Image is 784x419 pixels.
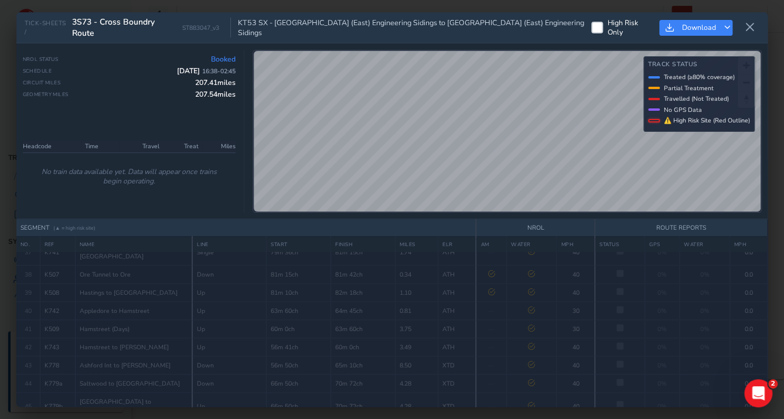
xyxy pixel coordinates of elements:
span: — [488,343,495,352]
th: MPH [730,237,767,253]
td: No train data available yet. Data will appear once trains begin operating. [23,153,236,200]
td: 0.0 [730,338,767,356]
th: START [267,237,331,253]
span: 0% [700,306,709,315]
td: 56m 41ch [267,338,331,356]
td: 0.81 [396,302,438,320]
td: 64m 45ch [331,302,396,320]
th: WATER [680,237,730,253]
td: 0.34 [396,265,438,284]
td: 60m 0ch [331,338,396,356]
span: 0% [700,343,709,352]
th: Miles [202,140,236,153]
td: Up [192,284,267,302]
th: ELR [438,237,476,253]
td: 40 [557,338,595,356]
td: 3.49 [396,338,438,356]
span: — [488,306,495,315]
td: Down [192,265,267,284]
h4: Track Status [648,61,750,69]
th: NROL [476,219,595,237]
span: Hamstreet to [PERSON_NAME] [80,343,169,352]
td: ATH [438,302,476,320]
span: 0% [700,361,709,370]
td: 82m 18ch [331,284,396,302]
span: ⚠ High Risk Site (Red Outline) [664,116,750,125]
td: 81m 15ch [267,265,331,284]
th: AM [476,237,506,253]
span: 0% [657,325,667,333]
td: 56m 50ch [267,356,331,374]
td: 3.75 [396,320,438,338]
td: XTD [438,356,476,374]
th: MILES [396,237,438,253]
td: 40 [557,265,595,284]
td: 0.0 [730,265,767,284]
span: 0% [657,343,667,352]
td: 0.0 [730,356,767,374]
td: 81m 10ch [267,284,331,302]
td: 0.0 [730,320,767,338]
span: 0% [657,306,667,315]
span: Hastings to [GEOGRAPHIC_DATA] [80,288,178,297]
span: 0% [657,270,667,279]
td: Up [192,320,267,338]
td: 30 [557,320,595,338]
span: Travelled (Not Treated) [664,94,729,103]
td: Up [192,338,267,356]
td: ATH [438,265,476,284]
span: No GPS Data [664,105,702,114]
td: 60m 0ch [267,320,331,338]
th: FINISH [331,237,396,253]
span: Partial Treatment [664,84,714,93]
canvas: Map [254,51,761,212]
th: WATER [506,237,556,253]
th: Treat [163,140,203,153]
td: 63m 60ch [331,320,396,338]
td: 65m 10ch [331,356,396,374]
th: ROUTE REPORTS [595,219,767,237]
span: 2 [768,379,778,389]
span: Appledore to Hamstreet [80,306,149,315]
span: Ashford Int to [PERSON_NAME] [80,361,171,370]
td: ATH [438,338,476,356]
iframe: Intercom live chat [744,379,772,407]
td: 0.0 [730,284,767,302]
th: SEGMENT [16,219,476,237]
span: 0% [700,325,709,333]
span: 16:38 - 02:45 [202,67,236,76]
span: 0% [700,288,709,297]
span: Booked [211,54,236,64]
td: 30 [557,302,595,320]
td: 8.50 [396,356,438,374]
span: Treated (≥80% coverage) [664,73,735,81]
th: LINE [192,237,267,253]
td: 40 [557,284,595,302]
th: Travel [119,140,163,153]
span: 0% [657,361,667,370]
th: NAME [75,237,192,253]
td: 81m 42ch [331,265,396,284]
span: [DATE] [177,66,236,76]
td: 63m 60ch [267,302,331,320]
th: GPS [645,237,680,253]
span: 207.41 miles [195,78,236,87]
td: Up [192,302,267,320]
td: ATH [438,284,476,302]
span: — [488,361,495,370]
span: 0% [657,288,667,297]
span: 207.54 miles [195,90,236,99]
td: Down [192,356,267,374]
td: 1.10 [396,284,438,302]
td: 0.0 [730,302,767,320]
span: — [488,325,495,333]
td: ATH [438,320,476,338]
td: 40 [557,356,595,374]
th: STATUS [595,237,645,253]
th: MPH [557,237,595,253]
span: 0% [700,270,709,279]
